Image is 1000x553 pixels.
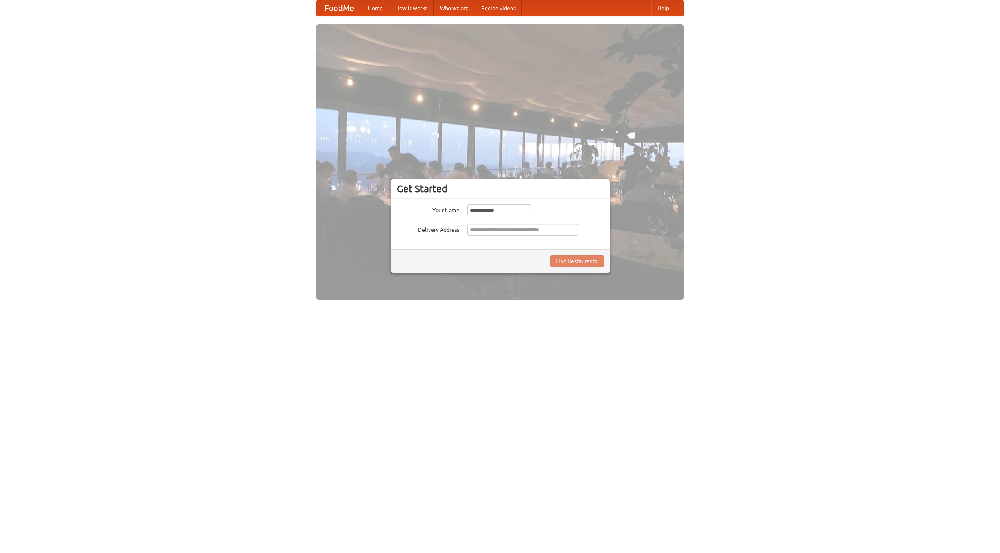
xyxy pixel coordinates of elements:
a: FoodMe [317,0,362,16]
a: Who we are [434,0,475,16]
button: Find Restaurants! [550,255,604,267]
a: Recipe videos [475,0,522,16]
label: Your Name [397,204,459,214]
h3: Get Started [397,183,604,195]
a: How it works [389,0,434,16]
label: Delivery Address [397,224,459,234]
a: Home [362,0,389,16]
a: Help [651,0,675,16]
